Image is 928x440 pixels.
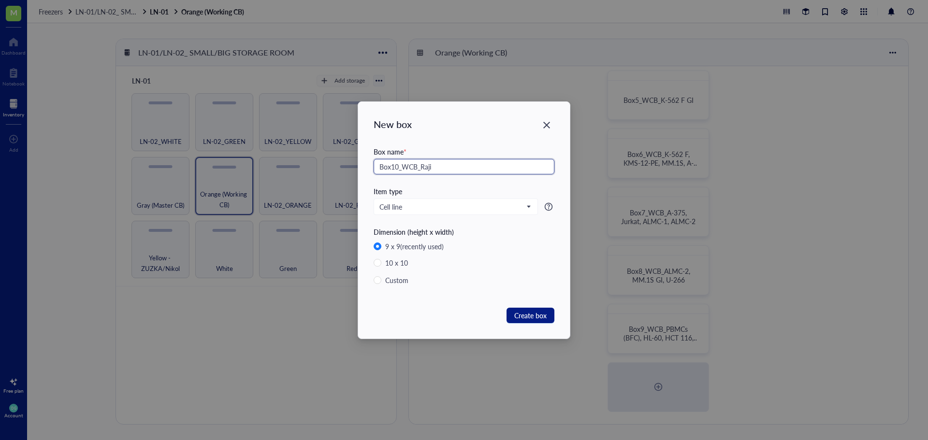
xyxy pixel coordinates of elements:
[374,227,554,237] div: Dimension (height x width)
[539,117,554,133] button: Close
[539,119,554,131] span: Close
[374,117,554,131] div: New box
[385,257,408,268] div: 10 x 10
[385,275,408,285] div: Custom
[507,308,554,323] button: Create box
[374,146,554,157] div: Box name
[379,202,530,211] span: Cell line
[374,159,554,174] input: e.g. DNA protein
[385,241,444,252] div: 9 x 9 (recently used)
[374,186,554,197] div: Item type
[514,310,547,321] span: Create box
